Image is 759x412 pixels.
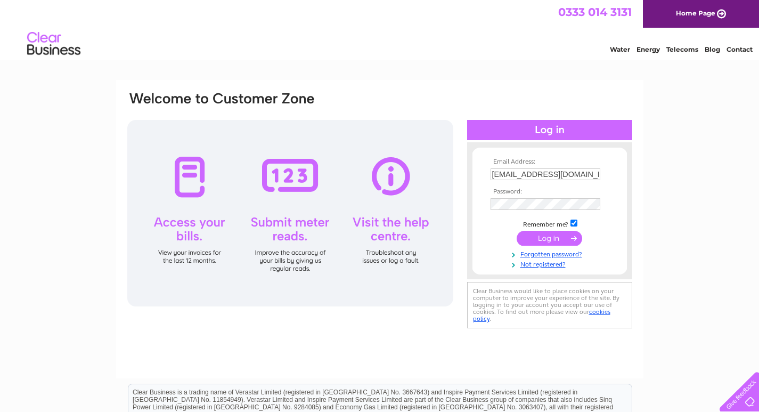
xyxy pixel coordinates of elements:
div: Clear Business is a trading name of Verastar Limited (registered in [GEOGRAPHIC_DATA] No. 3667643... [128,6,632,52]
a: Blog [705,45,720,53]
a: Water [610,45,630,53]
a: Telecoms [666,45,698,53]
a: Energy [636,45,660,53]
th: Email Address: [488,158,611,166]
input: Submit [517,231,582,246]
a: 0333 014 3131 [558,5,632,19]
a: Not registered? [491,258,611,269]
a: Contact [727,45,753,53]
th: Password: [488,188,611,196]
div: Clear Business would like to place cookies on your computer to improve your experience of the sit... [467,282,632,328]
td: Remember me? [488,218,611,229]
img: logo.png [27,28,81,60]
a: cookies policy [473,308,610,322]
a: Forgotten password? [491,248,611,258]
